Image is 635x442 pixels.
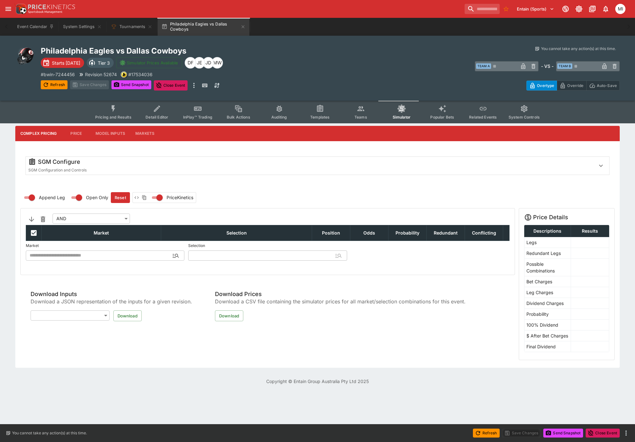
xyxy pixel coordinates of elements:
button: Download [113,310,142,321]
button: Send Snapshot [543,429,583,438]
label: Selection [188,241,347,250]
span: Download Inputs [31,290,192,298]
button: Philadelphia Eagles vs Dallas Cowboys [158,18,249,36]
button: View payload [133,194,140,201]
th: Descriptions [524,225,571,237]
th: Conflicting [465,225,503,241]
span: Simulator [393,115,410,120]
p: Tier 3 [98,60,110,66]
span: Pricing and Results [95,115,132,120]
p: Overtype [537,82,554,89]
button: Select Tenant [513,4,558,14]
span: Team B [557,63,572,69]
div: David Foster [185,57,196,69]
div: Event type filters [90,101,545,123]
button: Model Inputs [90,126,130,141]
button: michael.wilczynski [613,2,627,16]
button: Complex Pricing [15,126,62,141]
p: Override [567,82,583,89]
button: Price [62,126,90,141]
th: Probability [389,225,427,241]
span: Open Only [86,194,108,201]
button: Auto-Save [586,81,620,91]
td: Dividend Charges [524,298,571,308]
span: Related Events [469,115,497,120]
button: Notifications [600,3,611,15]
div: Michael Wilczynski [211,57,223,69]
button: Open [170,250,182,261]
button: Event Calendar [13,18,58,36]
button: No Bookmarks [501,4,511,14]
span: InPlay™ Trading [183,115,212,120]
th: Position [312,225,350,241]
span: Detail Editor [146,115,168,120]
img: american_football.png [15,46,36,66]
td: $ After Bet Charges [524,330,571,341]
th: Market [42,225,161,241]
span: Bulk Actions [227,115,250,120]
button: more [622,429,630,437]
button: Overtype [526,81,557,91]
span: Append Leg [39,194,65,201]
td: Final Dividend [524,341,571,352]
button: Tournaments [107,18,156,36]
span: Download Prices [215,290,466,298]
button: Send Snapshot [111,80,151,89]
img: bwin.png [121,72,127,77]
button: Toggle light/dark mode [573,3,585,15]
button: Refresh [473,429,500,438]
th: Results [571,225,609,237]
img: PriceKinetics [28,4,75,9]
td: Legs [524,237,571,248]
span: System Controls [509,115,540,120]
button: Copy payload to clipboard [140,194,148,201]
p: Copy To Clipboard [128,71,153,78]
button: Reset [111,192,130,203]
span: Templates [310,115,330,120]
td: Redundant Legs [524,248,571,258]
button: Download [215,310,243,321]
p: You cannot take any action(s) at this time. [541,46,616,52]
input: search [465,4,500,14]
td: Probability [524,308,571,319]
div: Josh Drayton [203,57,214,69]
span: Team A [476,63,491,69]
span: Popular Bets [430,115,454,120]
span: Auditing [271,115,287,120]
th: Odds [350,225,389,241]
button: more [190,80,198,91]
button: Close Event [154,80,188,91]
th: Selection [161,225,312,241]
p: Copy To Clipboard [41,71,75,78]
img: Sportsbook Management [28,11,62,13]
div: michael.wilczynski [615,4,625,14]
h5: Price Details [533,214,568,221]
div: bwin [121,71,127,78]
p: Revision 52674 [85,71,117,78]
img: PriceKinetics Logo [14,3,27,15]
h2: Copy To Clipboard [41,46,330,56]
button: Connected to PK [560,3,571,15]
div: Start From [526,81,620,91]
button: System Settings [59,18,105,36]
button: Simulator Prices Available [116,57,182,68]
td: 100% Dividend [524,319,571,330]
td: Leg Charges [524,287,571,298]
label: Change payload type [148,192,193,203]
div: James Edlin [194,57,205,69]
p: Starts [DATE] [52,60,80,66]
td: Possible Combinations [524,258,571,276]
span: Teams [354,115,367,120]
div: AND [53,214,130,224]
span: SGM Configuration and Controls [28,168,87,172]
button: Close Event [586,429,620,438]
label: Market [26,241,184,250]
span: PriceKinetics [167,194,193,201]
button: Markets [130,126,160,141]
h6: - VS - [541,63,553,69]
td: Bet Charges [524,276,571,287]
button: Documentation [587,3,598,15]
p: You cannot take any action(s) at this time. [12,430,87,436]
div: SGM Configure [28,158,590,166]
th: Redundant [427,225,465,241]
